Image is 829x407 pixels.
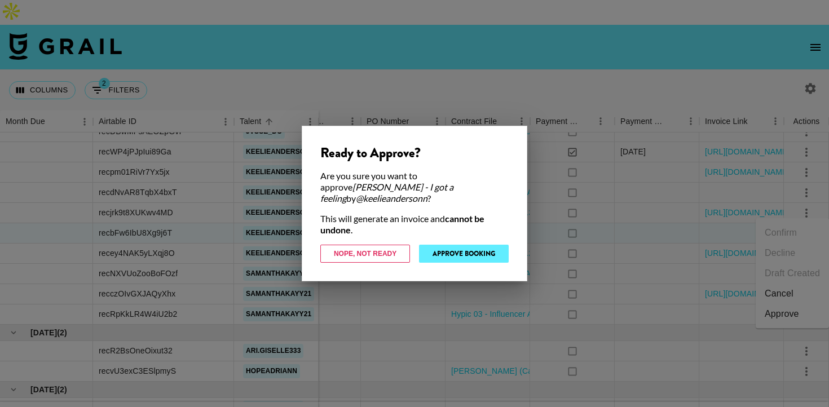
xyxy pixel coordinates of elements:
[320,213,509,236] div: This will generate an invoice and .
[320,213,484,235] strong: cannot be undone
[320,245,410,263] button: Nope, Not Ready
[320,182,453,203] em: [PERSON_NAME] - I got a feeling
[419,245,509,263] button: Approve Booking
[356,193,427,203] em: @ keelieandersonn
[320,144,509,161] div: Ready to Approve?
[320,170,509,204] div: Are you sure you want to approve by ?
